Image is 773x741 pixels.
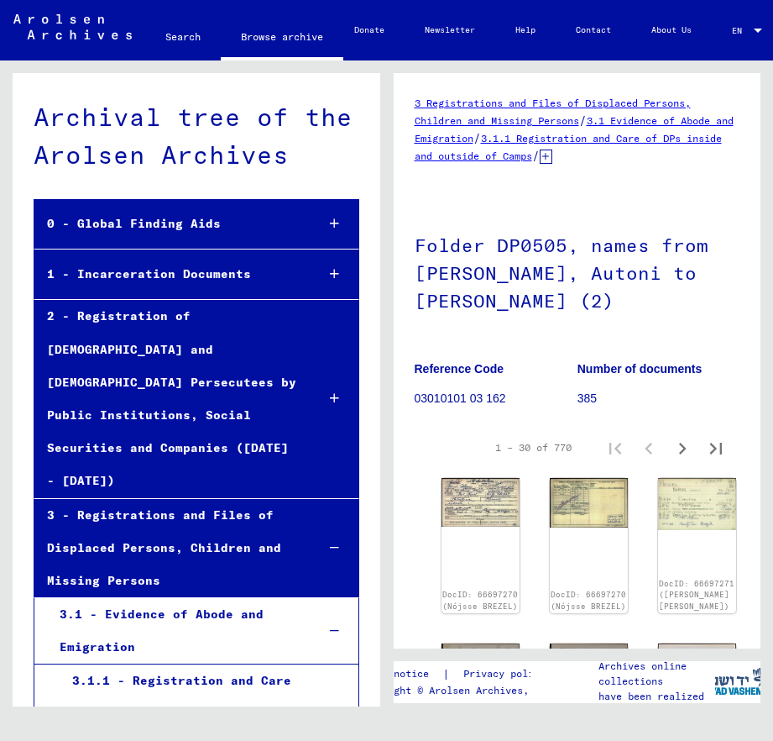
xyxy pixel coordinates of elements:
[34,258,302,291] div: 1 - Incarceration Documents
[13,14,132,39] img: Arolsen_neg.svg
[473,130,481,145] span: /
[699,431,733,465] button: Last page
[358,683,566,698] p: Copyright © Arolsen Archives, 2021
[632,431,666,465] button: Previous page
[550,478,628,528] img: 002.jpg
[707,660,770,702] img: yv_logo.png
[405,10,495,50] a: Newsletter
[415,390,577,407] p: 03010101 03 162
[551,590,626,611] a: DocID: 66697270 (Nójsse BREZEL)
[450,665,566,683] a: Privacy policy
[34,208,302,240] div: 0 - Global Finding Aids
[598,644,714,689] p: The Arolsen Archives online collections
[495,440,572,455] div: 1 – 30 of 770
[442,590,518,611] a: DocID: 66697270 (Nójsse BREZEL)
[34,300,302,497] div: 2 - Registration of [DEMOGRAPHIC_DATA] and [DEMOGRAPHIC_DATA] Persecutees by Public Institutions,...
[577,362,702,376] b: Number of documents
[34,98,359,174] div: Archival tree of the Arolsen Archives
[631,10,712,50] a: About Us
[666,431,699,465] button: Next page
[659,579,734,611] a: DocID: 66697271 ([PERSON_NAME] [PERSON_NAME])
[556,10,631,50] a: Contact
[358,665,566,683] div: |
[221,17,343,60] a: Browse archive
[334,10,405,50] a: Donate
[145,17,221,57] a: Search
[415,132,722,162] a: 3.1.1 Registration and Care of DPs inside and outside of Camps
[34,499,302,598] div: 3 - Registrations and Files of Displaced Persons, Children and Missing Persons
[441,478,520,528] img: 001.jpg
[47,598,303,664] div: 3.1 - Evidence of Abode and Emigration
[598,431,632,465] button: First page
[415,362,504,376] b: Reference Code
[577,390,739,407] p: 385
[532,148,540,163] span: /
[495,10,556,50] a: Help
[415,97,691,127] a: 3 Registrations and Files of Displaced Persons, Children and Missing Persons
[658,478,736,530] img: 001.jpg
[579,113,587,128] span: /
[358,665,442,683] a: Legal notice
[598,689,714,719] p: have been realized in partnership with
[732,26,750,35] span: EN
[415,207,740,336] h1: Folder DP0505, names from [PERSON_NAME], Autoni to [PERSON_NAME] (2)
